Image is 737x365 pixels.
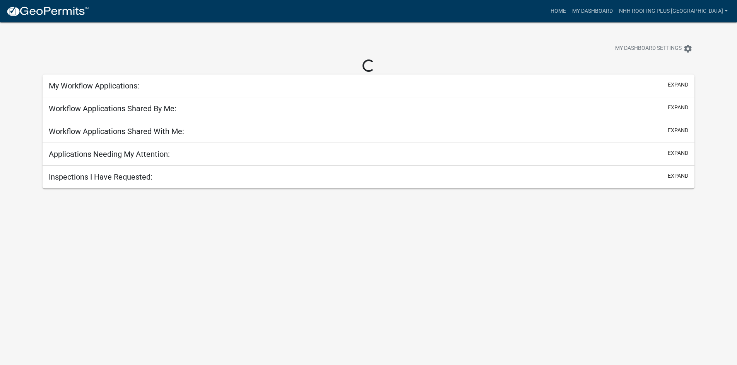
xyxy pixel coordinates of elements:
[49,127,184,136] h5: Workflow Applications Shared With Me:
[615,44,682,53] span: My Dashboard Settings
[547,4,569,19] a: Home
[668,149,688,157] button: expand
[609,41,699,56] button: My Dashboard Settingssettings
[668,126,688,134] button: expand
[668,81,688,89] button: expand
[49,81,139,90] h5: My Workflow Applications:
[668,104,688,112] button: expand
[49,149,170,159] h5: Applications Needing My Attention:
[49,104,176,113] h5: Workflow Applications Shared By Me:
[569,4,616,19] a: My Dashboard
[683,44,693,53] i: settings
[616,4,731,19] a: Nhh Roofing Plus [GEOGRAPHIC_DATA]
[668,172,688,180] button: expand
[49,172,152,182] h5: Inspections I Have Requested:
